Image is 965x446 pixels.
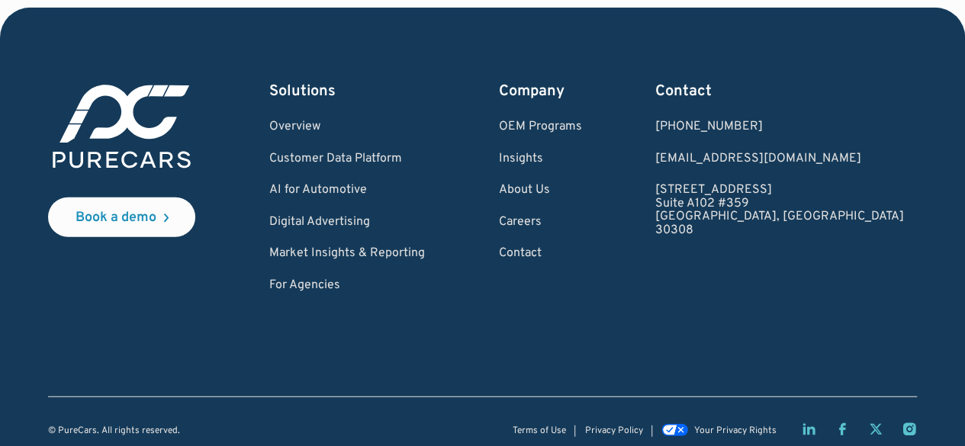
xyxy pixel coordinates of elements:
[694,426,777,436] div: Your Privacy Rights
[835,422,850,437] a: Facebook page
[655,81,904,102] div: Contact
[902,422,917,437] a: Instagram page
[661,425,776,436] a: Your Privacy Rights
[655,152,904,166] a: Email us
[499,81,582,102] div: Company
[499,216,582,229] a: Careers
[48,426,180,436] div: © PureCars. All rights reserved.
[48,197,195,237] a: Book a demo
[499,152,582,166] a: Insights
[269,184,425,197] a: AI for Automotive
[76,211,156,225] div: Book a demo
[269,279,425,293] a: For Agencies
[269,216,425,229] a: Digital Advertising
[499,247,582,261] a: Contact
[499,184,582,197] a: About Us
[655,184,904,237] a: [STREET_ADDRESS]Suite A102 #359[GEOGRAPHIC_DATA], [GEOGRAPHIC_DATA]30308
[655,120,904,134] div: [PHONE_NUMBER]
[499,120,582,134] a: OEM Programs
[269,247,425,261] a: Market Insights & Reporting
[868,422,883,437] a: Twitter X page
[269,120,425,134] a: Overview
[269,152,425,166] a: Customer Data Platform
[269,81,425,102] div: Solutions
[801,422,816,437] a: LinkedIn page
[48,81,195,173] img: purecars logo
[584,426,642,436] a: Privacy Policy
[512,426,565,436] a: Terms of Use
